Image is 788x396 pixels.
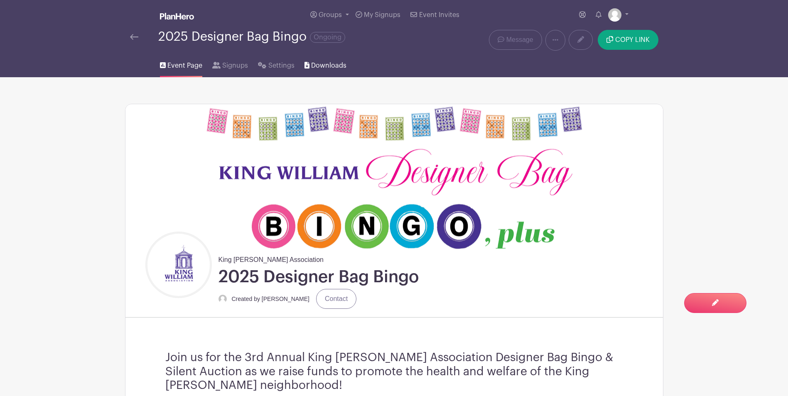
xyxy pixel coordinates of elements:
[130,34,138,40] img: back-arrow-29a5d9b10d5bd6ae65dc969a981735edf675c4d7a1fe02e03b50dbd4ba3cdb55.svg
[167,61,202,71] span: Event Page
[258,51,294,77] a: Settings
[615,37,650,43] span: COPY LINK
[232,296,310,302] small: Created by [PERSON_NAME]
[310,32,345,43] span: Ongoing
[419,12,459,18] span: Event Invites
[160,13,194,20] img: logo_white-6c42ec7e38ccf1d336a20a19083b03d10ae64f83f12c07503d8b9e83406b4c7d.svg
[506,35,533,45] span: Message
[158,30,345,44] div: 2025 Designer Bag Bingo
[212,51,248,77] a: Signups
[218,295,227,303] img: default-ce2991bfa6775e67f084385cd625a349d9dcbb7a52a09fb2fda1e96e2d18dcdb.png
[160,51,202,77] a: Event Page
[489,30,542,50] a: Message
[125,104,663,252] img: Untitled-2.png
[304,51,346,77] a: Downloads
[608,8,621,22] img: default-ce2991bfa6775e67f084385cd625a349d9dcbb7a52a09fb2fda1e96e2d18dcdb.png
[165,351,623,393] h3: Join us for the 3rd Annual King [PERSON_NAME] Association Designer Bag Bingo & Silent Auction as ...
[147,234,210,296] img: Untitled-1.png
[316,289,356,309] a: Contact
[311,61,346,71] span: Downloads
[268,61,295,71] span: Settings
[218,252,324,265] span: King [PERSON_NAME] Association
[218,266,419,287] h1: 2025 Designer Bag Bingo
[319,12,342,18] span: Groups
[364,12,400,18] span: My Signups
[222,61,248,71] span: Signups
[598,30,658,50] button: COPY LINK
